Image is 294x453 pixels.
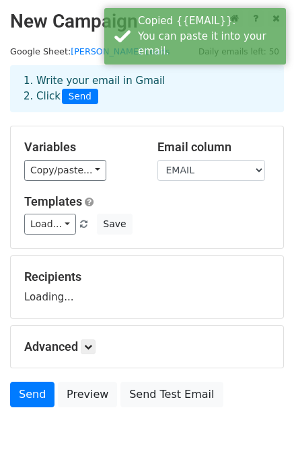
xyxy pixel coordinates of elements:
small: Google Sheet: [10,46,170,56]
a: Preview [58,382,117,407]
div: 1. Write your email in Gmail 2. Click [13,73,281,104]
h5: Variables [24,140,137,155]
a: Copy/paste... [24,160,106,181]
a: Templates [24,194,82,208]
a: Send [10,382,54,407]
div: Copied {{EMAIL}}. You can paste it into your email. [138,13,281,59]
h5: Advanced [24,339,270,354]
h5: Recipients [24,270,270,284]
button: Save [97,214,132,235]
a: Send Test Email [120,382,223,407]
h5: Email column [157,140,270,155]
h2: New Campaign [10,10,284,33]
a: Load... [24,214,76,235]
div: Loading... [24,270,270,304]
span: Send [62,89,98,105]
iframe: Chat Widget [227,388,294,453]
a: [PERSON_NAME] Leads [71,46,170,56]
